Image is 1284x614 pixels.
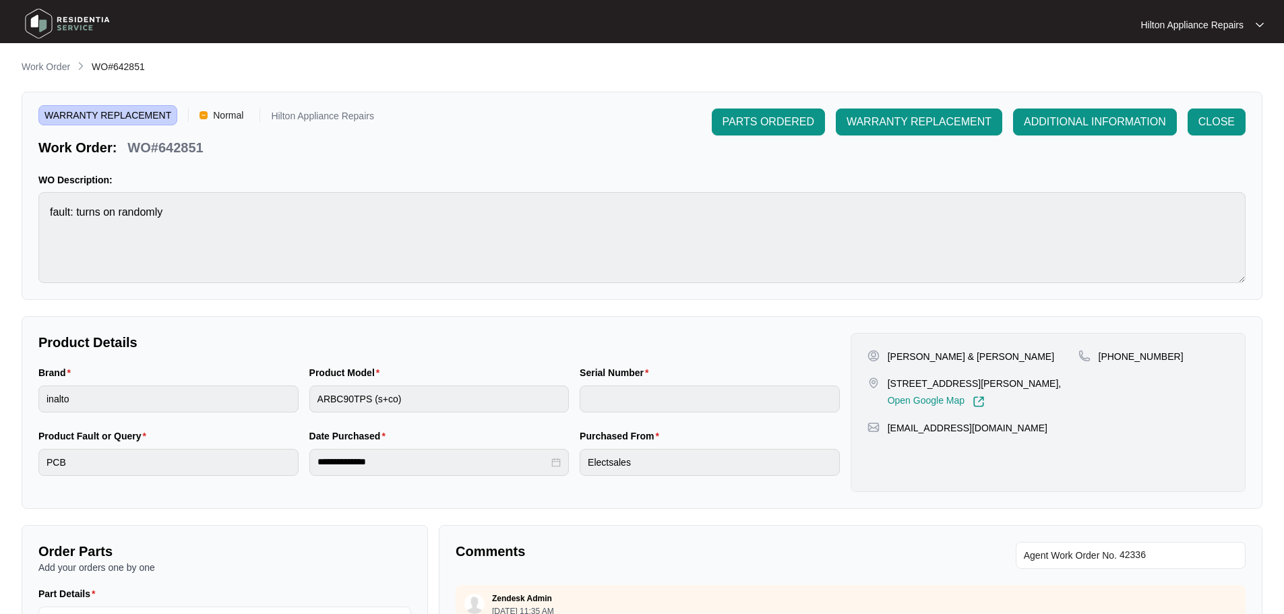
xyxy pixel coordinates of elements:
[464,594,485,614] img: user.svg
[1013,109,1177,135] button: ADDITIONAL INFORMATION
[127,138,203,157] p: WO#642851
[1024,114,1166,130] span: ADDITIONAL INFORMATION
[38,173,1246,187] p: WO Description:
[38,542,411,561] p: Order Parts
[1078,350,1091,362] img: map-pin
[38,449,299,476] input: Product Fault or Query
[22,60,70,73] p: Work Order
[317,455,549,469] input: Date Purchased
[309,366,386,379] label: Product Model
[580,449,840,476] input: Purchased From
[867,350,880,362] img: user-pin
[92,61,145,72] span: WO#642851
[723,114,814,130] span: PARTS ORDERED
[973,396,985,408] img: Link-External
[1120,547,1237,563] input: Add Agent Work Order No.
[200,111,208,119] img: Vercel Logo
[75,61,86,71] img: chevron-right
[19,60,73,75] a: Work Order
[38,366,76,379] label: Brand
[1256,22,1264,28] img: dropdown arrow
[38,333,840,352] p: Product Details
[867,377,880,389] img: map-pin
[38,561,411,574] p: Add your orders one by one
[888,350,1054,363] p: [PERSON_NAME] & [PERSON_NAME]
[20,3,115,44] img: residentia service logo
[38,105,177,125] span: WARRANTY REPLACEMENT
[867,421,880,433] img: map-pin
[38,192,1246,283] textarea: fault: turns on randomly
[580,386,840,412] input: Serial Number
[712,109,825,135] button: PARTS ORDERED
[309,429,391,443] label: Date Purchased
[1024,547,1117,563] span: Agent Work Order No.
[580,366,654,379] label: Serial Number
[1188,109,1246,135] button: CLOSE
[888,377,1062,390] p: [STREET_ADDRESS][PERSON_NAME],
[1198,114,1235,130] span: CLOSE
[847,114,991,130] span: WARRANTY REPLACEMENT
[456,542,841,561] p: Comments
[38,587,101,601] label: Part Details
[492,593,552,604] p: Zendesk Admin
[888,421,1047,435] p: [EMAIL_ADDRESS][DOMAIN_NAME]
[271,111,374,125] p: Hilton Appliance Repairs
[836,109,1002,135] button: WARRANTY REPLACEMENT
[38,138,117,157] p: Work Order:
[1099,350,1184,363] p: [PHONE_NUMBER]
[38,429,152,443] label: Product Fault or Query
[1140,18,1244,32] p: Hilton Appliance Repairs
[309,386,570,412] input: Product Model
[580,429,665,443] label: Purchased From
[38,386,299,412] input: Brand
[208,105,249,125] span: Normal
[888,396,985,408] a: Open Google Map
